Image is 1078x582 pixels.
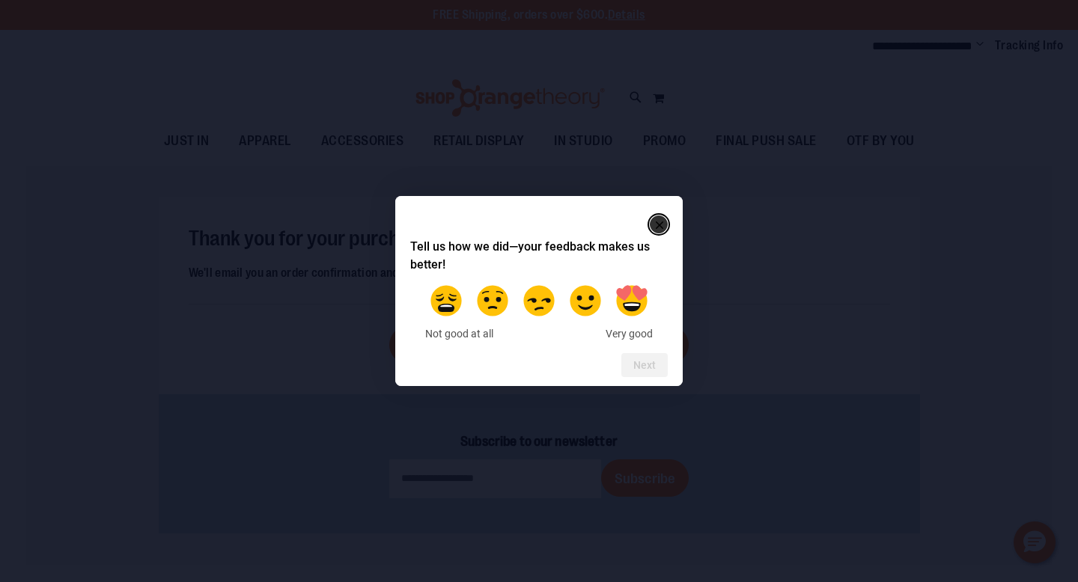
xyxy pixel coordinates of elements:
[410,238,668,274] h2: Tell us how we did—your feedback makes us better! Select an option from 1 to 5, with 1 being Not ...
[650,215,668,233] button: Close
[425,280,653,341] div: Tell us how we did—your feedback makes us better! Select an option from 1 to 5, with 1 being Not ...
[425,328,493,341] span: Not good at all
[606,328,653,341] span: Very good
[395,196,683,386] dialog: Tell us how we did—your feedback makes us better! Select an option from 1 to 5, with 1 being Not ...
